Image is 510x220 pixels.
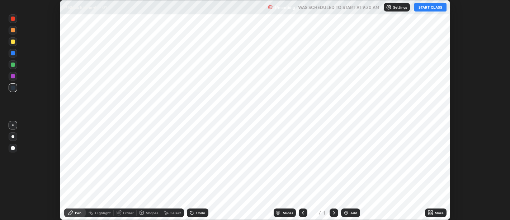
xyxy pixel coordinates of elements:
[275,5,295,10] p: Recording
[170,211,181,215] div: Select
[123,211,134,215] div: Eraser
[64,4,107,10] p: P Block Elements - 01
[350,211,357,215] div: Add
[146,211,158,215] div: Shapes
[393,5,407,9] p: Settings
[414,3,447,12] button: START CLASS
[75,211,81,215] div: Pen
[319,211,321,215] div: /
[283,211,293,215] div: Slides
[310,211,317,215] div: 1
[435,211,444,215] div: More
[196,211,205,215] div: Undo
[298,4,379,10] h5: WAS SCHEDULED TO START AT 9:30 AM
[322,210,327,216] div: 1
[343,210,349,216] img: add-slide-button
[95,211,111,215] div: Highlight
[268,4,274,10] img: recording.375f2c34.svg
[386,4,392,10] img: class-settings-icons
